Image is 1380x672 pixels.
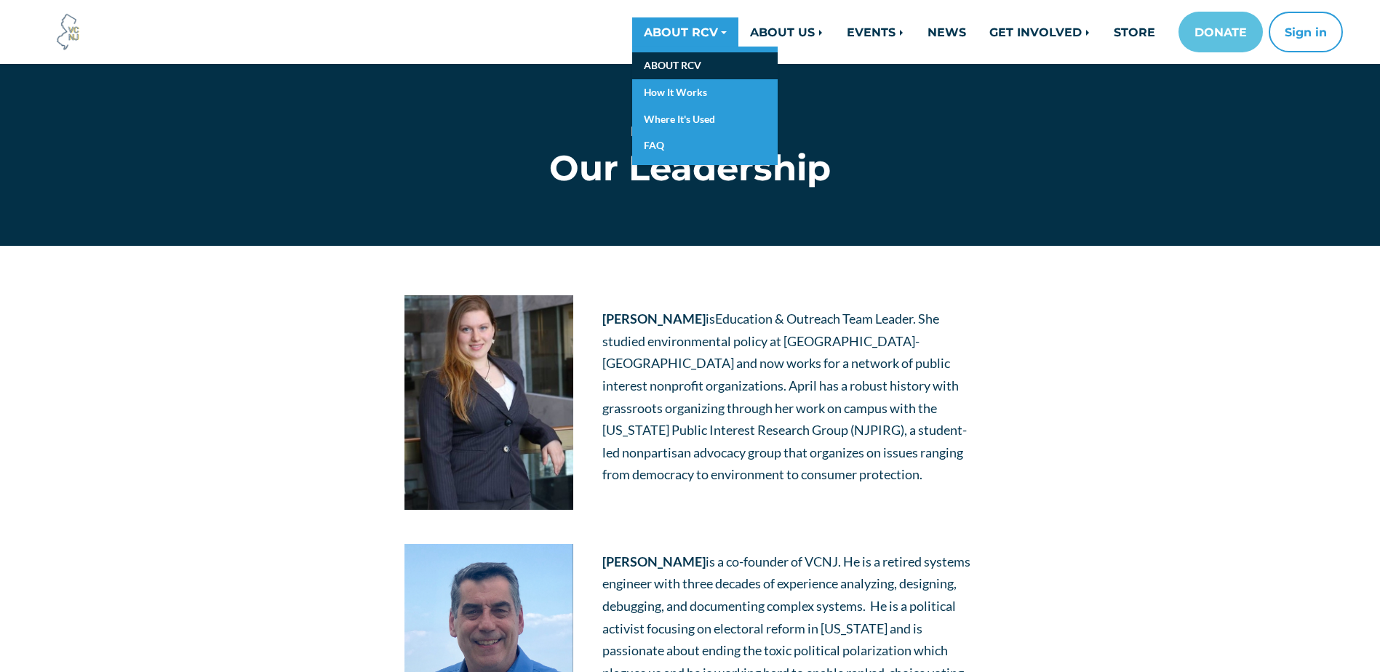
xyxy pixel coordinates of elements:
span: Education & Outreach Team Leader [715,311,913,327]
a: Where It's Used [632,106,778,133]
a: STORE [1102,17,1167,47]
a: ABOUT US [738,17,835,47]
strong: [PERSON_NAME] [602,311,706,327]
a: Home [631,123,666,139]
a: ABOUT RCV [632,17,738,47]
a: GET INVOLVED [978,17,1102,47]
a: ABOUT RCV [632,52,778,79]
a: NEWS [916,17,978,47]
div: ABOUT RCV [632,47,778,165]
a: EVENTS [835,17,916,47]
img: Voter Choice NJ [49,12,88,52]
nav: Main navigation [379,12,1343,52]
span: is . She studied environmental policy at [GEOGRAPHIC_DATA]-[GEOGRAPHIC_DATA] and now works for a ... [602,311,967,482]
nav: breadcrumb [442,121,938,147]
strong: [PERSON_NAME] [602,553,706,569]
a: FAQ [632,132,778,159]
a: DONATE [1178,12,1263,52]
button: Sign in or sign up [1269,12,1343,52]
a: How It Works [632,79,778,106]
h1: Our Leadership [390,147,990,189]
